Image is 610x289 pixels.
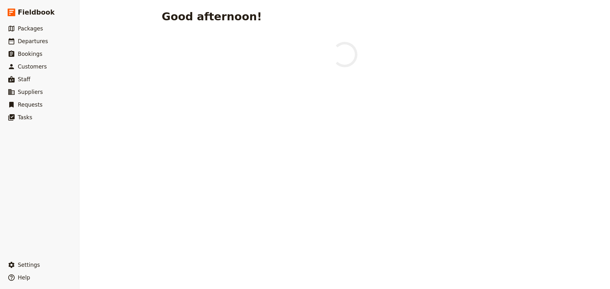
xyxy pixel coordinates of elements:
span: Suppliers [18,89,43,95]
span: Departures [18,38,48,44]
span: Requests [18,102,43,108]
span: Help [18,274,30,281]
span: Tasks [18,114,32,121]
span: Bookings [18,51,42,57]
span: Customers [18,63,47,70]
span: Fieldbook [18,8,55,17]
span: Packages [18,25,43,32]
span: Settings [18,262,40,268]
span: Staff [18,76,30,82]
h1: Good afternoon! [162,10,262,23]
